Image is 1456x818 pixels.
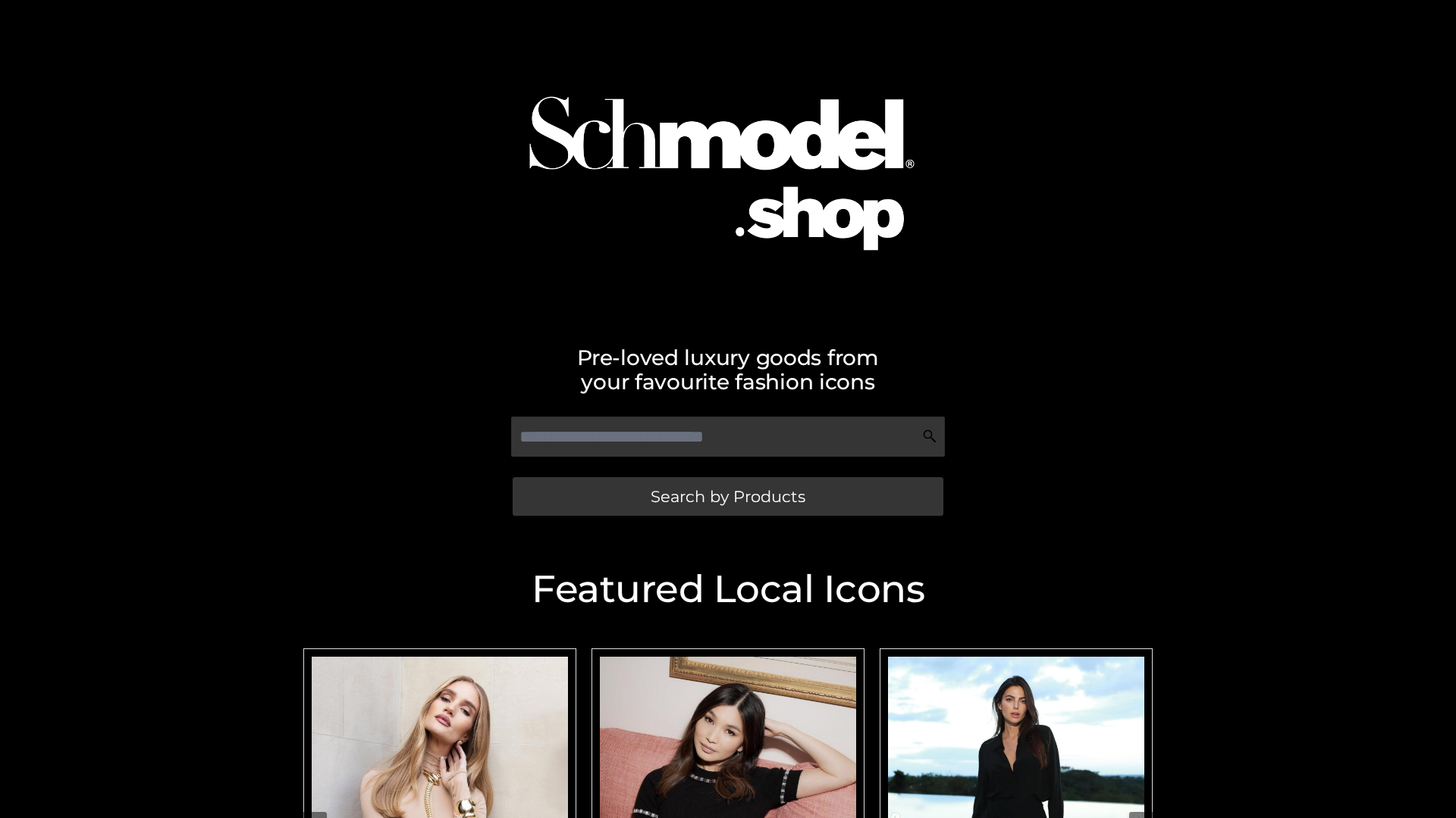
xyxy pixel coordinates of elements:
span: Search by Products [651,489,805,504]
img: Search Icon [922,429,937,444]
h2: Featured Local Icons​ [296,570,1160,608]
h2: Pre-loved luxury goods from your favourite fashion icons [296,345,1160,394]
a: Search by Products [513,477,943,516]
